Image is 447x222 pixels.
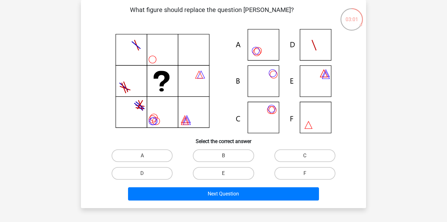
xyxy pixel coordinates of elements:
[128,187,319,201] button: Next Question
[274,149,335,162] label: C
[91,133,356,144] h6: Select the correct answer
[112,167,173,180] label: D
[112,149,173,162] label: A
[340,8,364,23] div: 03:01
[91,5,332,24] p: What figure should replace the question [PERSON_NAME]?
[274,167,335,180] label: F
[193,149,254,162] label: B
[193,167,254,180] label: E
